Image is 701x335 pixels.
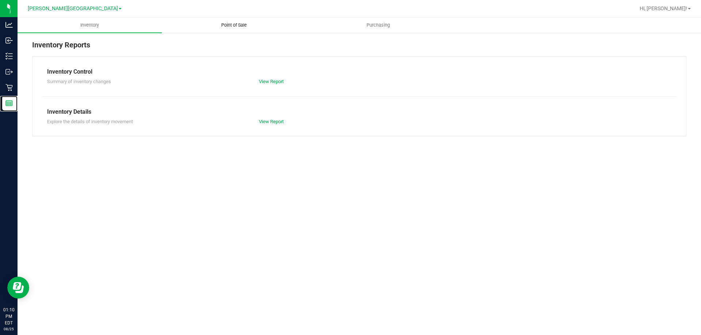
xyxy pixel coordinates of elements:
span: Summary of inventory changes [47,79,111,84]
span: Hi, [PERSON_NAME]! [640,5,687,11]
div: Inventory Control [47,67,671,76]
span: Inventory [70,22,109,28]
div: Inventory Reports [32,39,686,56]
inline-svg: Outbound [5,68,13,75]
a: View Report [259,79,284,84]
inline-svg: Inventory [5,52,13,60]
p: 01:10 PM EDT [3,307,14,326]
inline-svg: Analytics [5,21,13,28]
span: Point of Sale [211,22,257,28]
a: Inventory [18,17,162,33]
span: Purchasing [357,22,400,28]
inline-svg: Retail [5,84,13,91]
a: View Report [259,119,284,124]
div: Inventory Details [47,108,671,116]
a: Point of Sale [162,17,306,33]
span: Explore the details of inventory movement [47,119,133,124]
p: 08/25 [3,326,14,332]
inline-svg: Inbound [5,37,13,44]
a: Purchasing [306,17,450,33]
span: [PERSON_NAME][GEOGRAPHIC_DATA] [28,5,118,12]
inline-svg: Reports [5,100,13,107]
iframe: Resource center [7,277,29,299]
